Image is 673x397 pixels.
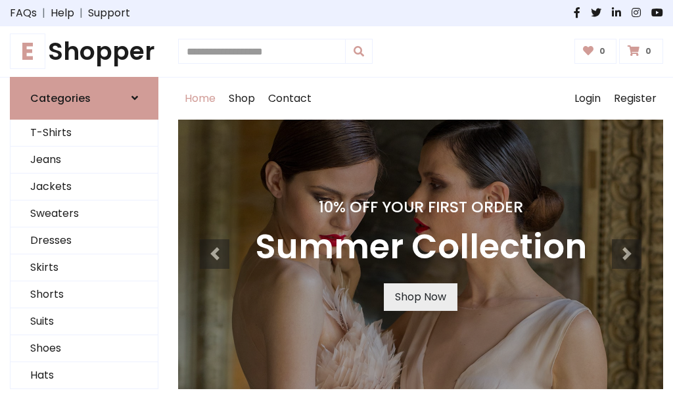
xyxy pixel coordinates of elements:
[11,281,158,308] a: Shorts
[11,174,158,200] a: Jackets
[10,5,37,21] a: FAQs
[11,362,158,389] a: Hats
[37,5,51,21] span: |
[11,227,158,254] a: Dresses
[10,37,158,66] a: EShopper
[607,78,663,120] a: Register
[10,77,158,120] a: Categories
[255,227,587,268] h3: Summer Collection
[11,308,158,335] a: Suits
[642,45,655,57] span: 0
[11,335,158,362] a: Shoes
[619,39,663,64] a: 0
[384,283,457,311] a: Shop Now
[11,147,158,174] a: Jeans
[574,39,617,64] a: 0
[255,198,587,216] h4: 10% Off Your First Order
[74,5,88,21] span: |
[178,78,222,120] a: Home
[11,120,158,147] a: T-Shirts
[51,5,74,21] a: Help
[10,34,45,69] span: E
[262,78,318,120] a: Contact
[10,37,158,66] h1: Shopper
[11,254,158,281] a: Skirts
[88,5,130,21] a: Support
[596,45,609,57] span: 0
[568,78,607,120] a: Login
[30,92,91,105] h6: Categories
[222,78,262,120] a: Shop
[11,200,158,227] a: Sweaters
